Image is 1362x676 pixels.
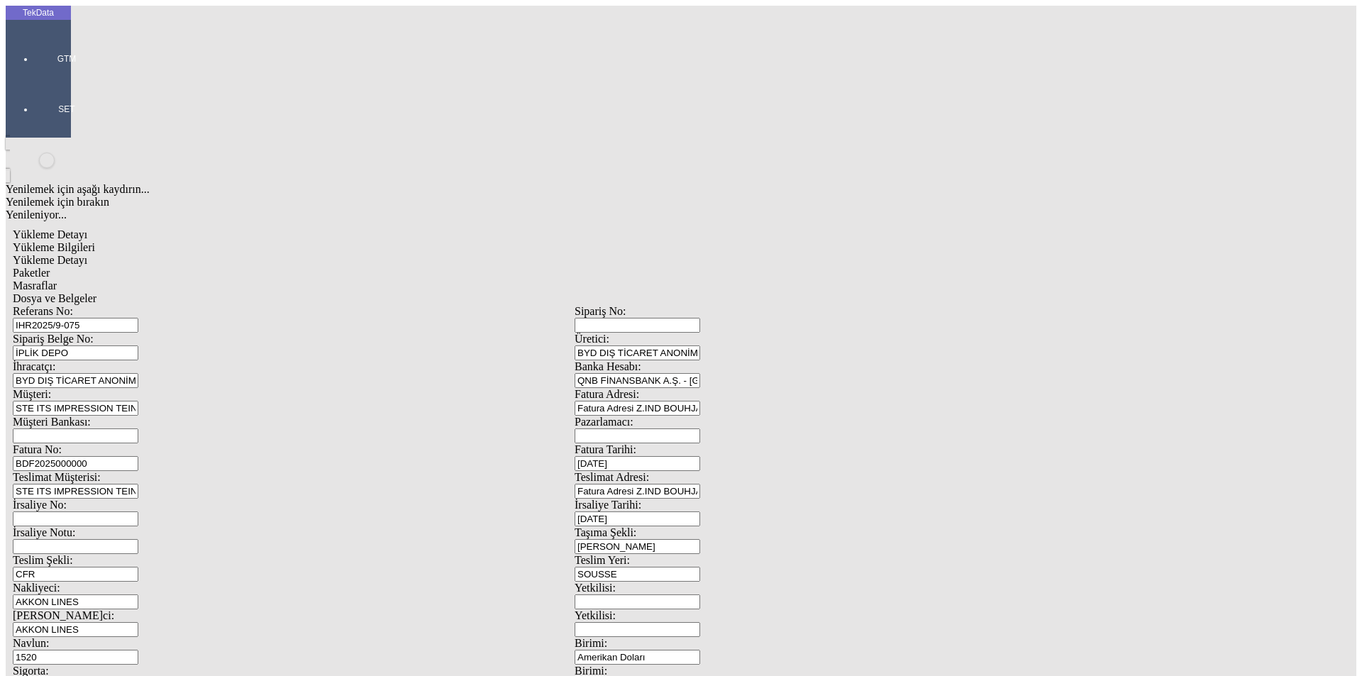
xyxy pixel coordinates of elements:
[13,254,87,266] span: Yükleme Detayı
[575,609,616,621] span: Yetkilisi:
[575,637,607,649] span: Birimi:
[575,388,639,400] span: Fatura Adresi:
[13,637,50,649] span: Navlun:
[13,471,101,483] span: Teslimat Müşterisi:
[13,292,96,304] span: Dosya ve Belgeler
[13,333,94,345] span: Sipariş Belge No:
[575,471,649,483] span: Teslimat Adresi:
[13,609,114,621] span: [PERSON_NAME]ci:
[13,228,87,240] span: Yükleme Detayı
[13,554,73,566] span: Teslim Şekli:
[13,305,73,317] span: Referans No:
[6,209,1144,221] div: Yenileniyor...
[13,526,75,538] span: İrsaliye Notu:
[45,104,88,115] span: SET
[6,196,1144,209] div: Yenilemek için bırakın
[575,499,641,511] span: İrsaliye Tarihi:
[13,267,50,279] span: Paketler
[6,7,71,18] div: TekData
[13,279,57,292] span: Masraflar
[575,443,636,455] span: Fatura Tarihi:
[575,526,636,538] span: Taşıma Şekli:
[6,183,1144,196] div: Yenilemek için aşağı kaydırın...
[575,582,616,594] span: Yetkilisi:
[45,53,88,65] span: GTM
[575,416,633,428] span: Pazarlamacı:
[13,443,62,455] span: Fatura No:
[13,499,67,511] span: İrsaliye No:
[13,241,95,253] span: Yükleme Bilgileri
[575,333,609,345] span: Üretici:
[575,554,630,566] span: Teslim Yeri:
[575,360,641,372] span: Banka Hesabı:
[575,305,626,317] span: Sipariş No:
[13,388,51,400] span: Müşteri:
[13,582,60,594] span: Nakliyeci:
[13,360,55,372] span: İhracatçı:
[13,416,91,428] span: Müşteri Bankası:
